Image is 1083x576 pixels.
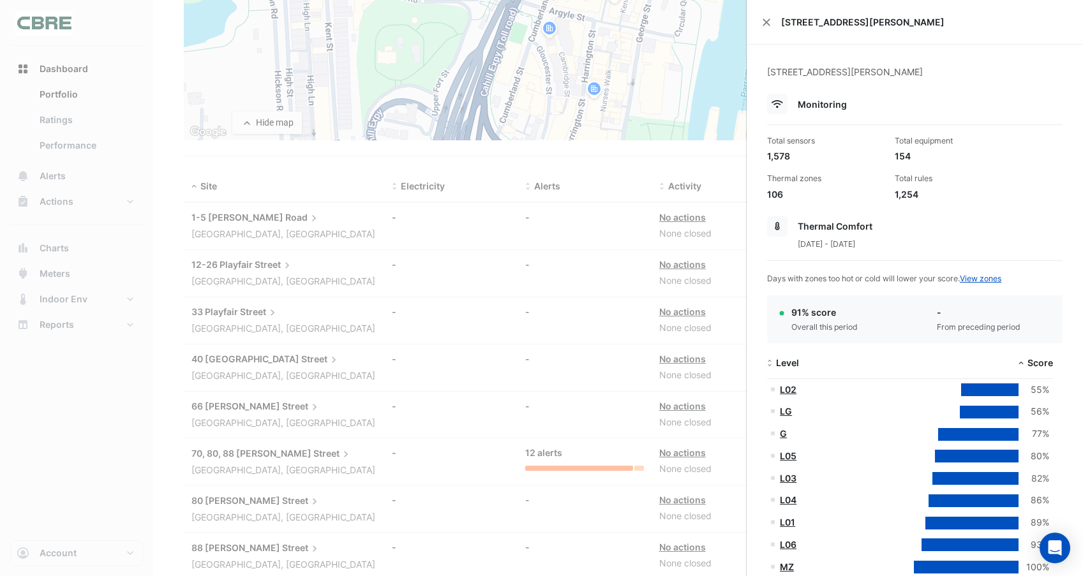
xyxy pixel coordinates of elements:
[780,561,794,572] a: MZ
[937,306,1020,319] div: -
[798,221,872,232] span: Thermal Comfort
[791,321,858,333] div: Overall this period
[767,149,885,163] div: 1,578
[1019,493,1049,508] div: 86%
[1019,383,1049,397] div: 55%
[780,428,787,439] a: G
[1027,357,1053,368] span: Score
[895,149,1012,163] div: 154
[767,65,1063,94] div: [STREET_ADDRESS][PERSON_NAME]
[780,539,796,550] a: L06
[1019,538,1049,552] div: 93%
[1019,449,1049,464] div: 80%
[767,173,885,184] div: Thermal zones
[780,450,796,461] a: L05
[780,406,792,417] a: LG
[781,15,1068,29] span: [STREET_ADDRESS][PERSON_NAME]
[798,99,847,110] span: Monitoring
[776,357,799,368] span: Level
[780,384,796,395] a: L02
[895,188,1012,201] div: 1,254
[791,306,858,319] div: 91% score
[767,274,1001,283] span: Days with zones too hot or cold will lower your score.
[1019,560,1049,575] div: 100%
[780,494,796,505] a: L04
[1019,515,1049,530] div: 89%
[960,274,1001,283] a: View zones
[1019,404,1049,419] div: 56%
[767,188,885,201] div: 106
[780,517,795,528] a: L01
[1019,471,1049,486] div: 82%
[762,18,771,27] button: Close
[767,135,885,147] div: Total sensors
[1019,427,1049,441] div: 77%
[895,135,1012,147] div: Total equipment
[895,173,1012,184] div: Total rules
[798,239,855,249] span: [DATE] - [DATE]
[1040,533,1070,563] div: Open Intercom Messenger
[780,473,796,484] a: L03
[937,321,1020,333] div: From preceding period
